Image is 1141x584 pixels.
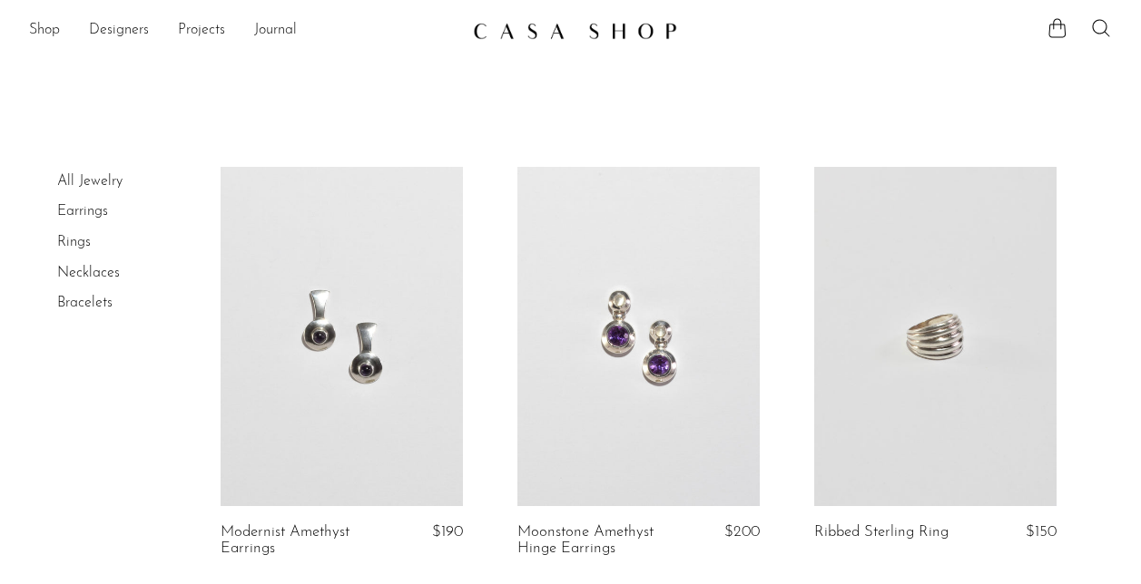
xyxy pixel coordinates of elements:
span: $150 [1026,524,1057,540]
a: Rings [57,235,91,249]
a: Modernist Amethyst Earrings [221,524,379,558]
a: Bracelets [57,296,113,310]
a: Earrings [57,204,108,219]
nav: Desktop navigation [29,15,458,46]
ul: NEW HEADER MENU [29,15,458,46]
a: Designers [89,19,149,43]
a: Shop [29,19,60,43]
span: $190 [432,524,463,540]
a: All Jewelry [57,174,123,189]
a: Projects [178,19,225,43]
a: Necklaces [57,266,120,280]
a: Moonstone Amethyst Hinge Earrings [517,524,676,558]
a: Journal [254,19,297,43]
a: Ribbed Sterling Ring [814,524,949,540]
span: $200 [724,524,760,540]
